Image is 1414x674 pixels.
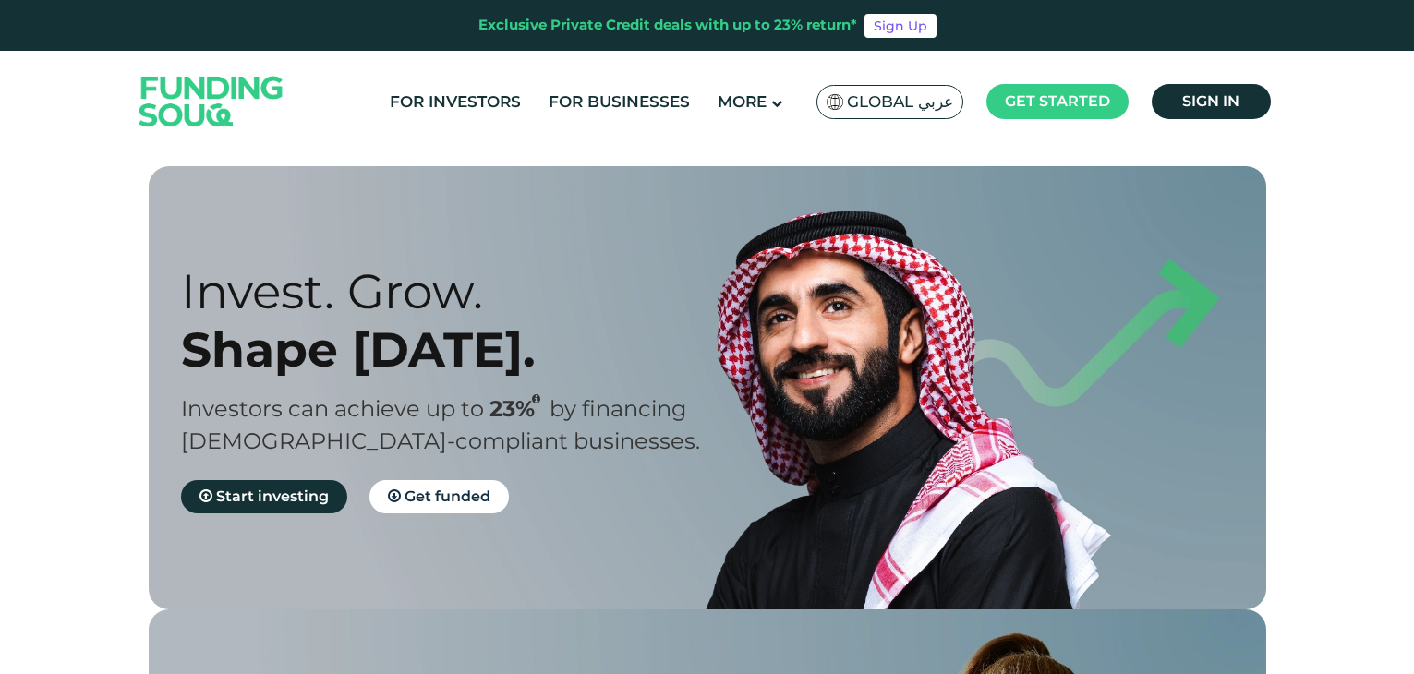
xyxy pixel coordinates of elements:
[121,54,302,148] img: Logo
[532,394,540,404] i: 23% IRR (expected) ~ 15% Net yield (expected)
[489,395,550,422] span: 23%
[1005,92,1110,110] span: Get started
[718,92,767,111] span: More
[216,487,329,505] span: Start investing
[827,94,843,110] img: SA Flag
[181,480,347,513] a: Start investing
[1182,92,1239,110] span: Sign in
[1152,84,1271,119] a: Sign in
[847,91,953,113] span: Global عربي
[385,87,526,117] a: For Investors
[369,480,509,513] a: Get funded
[478,15,857,36] div: Exclusive Private Credit deals with up to 23% return*
[405,487,490,505] span: Get funded
[544,87,695,117] a: For Businesses
[181,262,740,320] div: Invest. Grow.
[181,395,484,422] span: Investors can achieve up to
[864,14,937,38] a: Sign Up
[181,320,740,379] div: Shape [DATE].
